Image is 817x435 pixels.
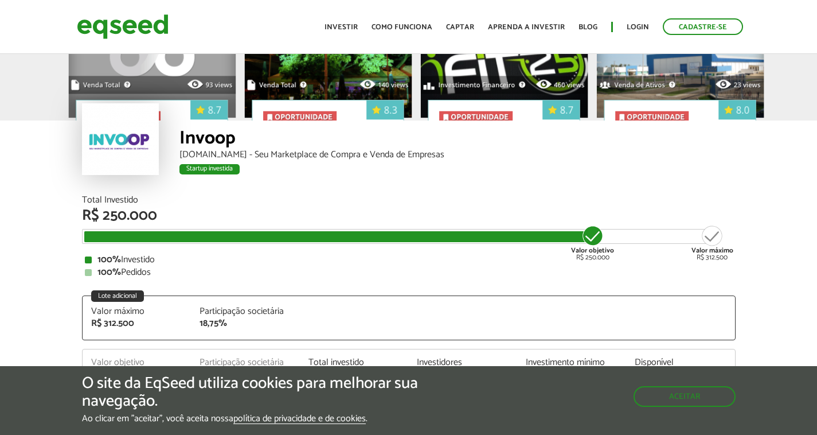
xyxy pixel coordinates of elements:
[91,358,183,367] div: Valor objetivo
[179,150,736,160] div: [DOMAIN_NAME] - Seu Marketplace de Compra e Venda de Empresas
[91,307,183,316] div: Valor máximo
[97,252,121,267] strong: 100%
[82,208,736,223] div: R$ 250.000
[526,358,617,367] div: Investimento mínimo
[85,255,733,265] div: Investido
[200,307,291,316] div: Participação societária
[627,24,649,31] a: Login
[82,375,474,410] h5: O site da EqSeed utiliza cookies para melhorar sua navegação.
[372,24,432,31] a: Como funciona
[85,268,733,277] div: Pedidos
[691,245,733,256] strong: Valor máximo
[488,24,565,31] a: Aprenda a investir
[179,129,736,150] div: Invoop
[578,24,597,31] a: Blog
[691,224,733,261] div: R$ 312.500
[91,319,183,328] div: R$ 312.500
[97,265,121,280] strong: 100%
[200,358,291,367] div: Participação societária
[635,358,726,367] div: Disponível
[233,414,366,424] a: política de privacidade e de cookies
[82,413,474,424] p: Ao clicar em "aceitar", você aceita nossa .
[91,290,144,302] div: Lote adicional
[82,196,736,205] div: Total Investido
[446,24,474,31] a: Captar
[634,386,736,407] button: Aceitar
[200,319,291,328] div: 18,75%
[308,358,400,367] div: Total investido
[417,358,509,367] div: Investidores
[663,18,743,35] a: Cadastre-se
[571,245,614,256] strong: Valor objetivo
[77,11,169,42] img: EqSeed
[179,164,240,174] div: Startup investida
[325,24,358,31] a: Investir
[571,224,614,261] div: R$ 250.000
